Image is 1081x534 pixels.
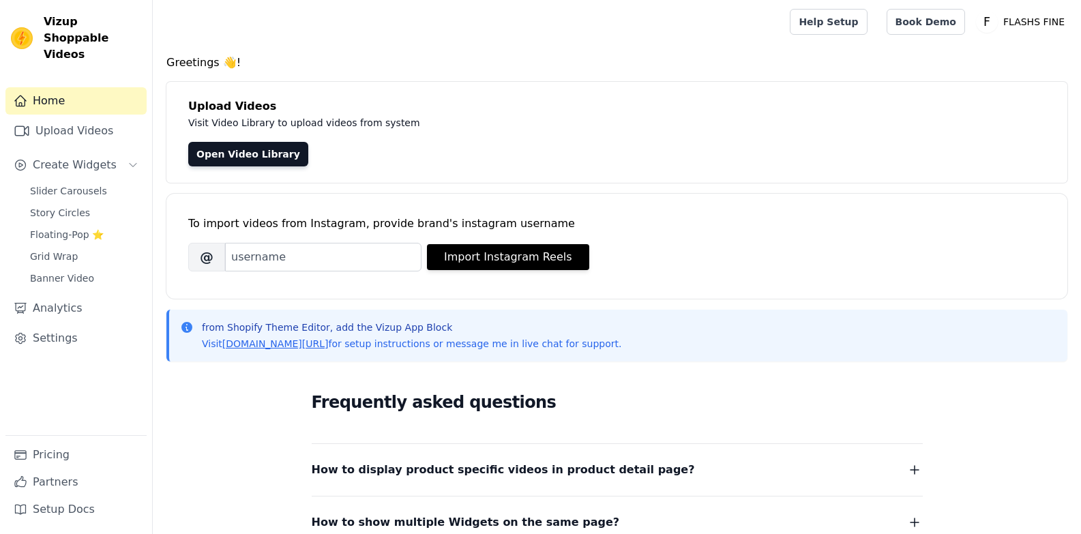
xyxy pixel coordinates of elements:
a: Story Circles [22,203,147,222]
img: Vizup [11,27,33,49]
a: Floating-Pop ⭐ [22,225,147,244]
h4: Upload Videos [188,98,1046,115]
h2: Frequently asked questions [312,389,923,416]
p: Visit Video Library to upload videos from system [188,115,799,131]
span: Floating-Pop ⭐ [30,228,104,241]
a: Slider Carousels [22,181,147,201]
button: Import Instagram Reels [427,244,589,270]
span: Create Widgets [33,157,117,173]
p: FLASHS FINE [998,10,1070,34]
a: Upload Videos [5,117,147,145]
p: Visit for setup instructions or message me in live chat for support. [202,337,621,351]
a: Settings [5,325,147,352]
a: Open Video Library [188,142,308,166]
a: Partners [5,469,147,496]
a: Grid Wrap [22,247,147,266]
span: Slider Carousels [30,184,107,198]
a: [DOMAIN_NAME][URL] [222,338,329,349]
a: Analytics [5,295,147,322]
p: from Shopify Theme Editor, add the Vizup App Block [202,321,621,334]
a: Help Setup [790,9,867,35]
div: To import videos from Instagram, provide brand's instagram username [188,216,1046,232]
button: How to display product specific videos in product detail page? [312,460,923,479]
a: Pricing [5,441,147,469]
a: Banner Video [22,269,147,288]
a: Home [5,87,147,115]
button: How to show multiple Widgets on the same page? [312,513,923,532]
span: Banner Video [30,271,94,285]
span: How to display product specific videos in product detail page? [312,460,695,479]
h4: Greetings 👋! [166,55,1067,71]
a: Setup Docs [5,496,147,523]
a: Book Demo [887,9,965,35]
input: username [225,243,421,271]
span: @ [188,243,225,271]
text: F [983,15,990,29]
span: Story Circles [30,206,90,220]
span: Vizup Shoppable Videos [44,14,141,63]
button: Create Widgets [5,151,147,179]
span: Grid Wrap [30,250,78,263]
span: How to show multiple Widgets on the same page? [312,513,620,532]
button: F FLASHS FINE [976,10,1070,34]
